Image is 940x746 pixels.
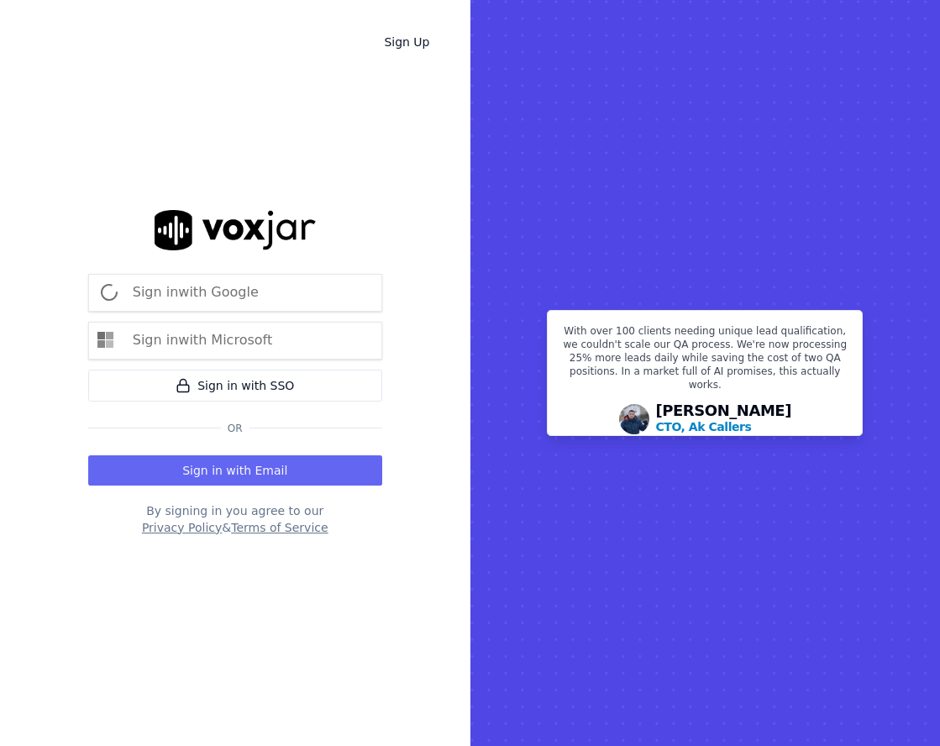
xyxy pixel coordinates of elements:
[558,324,852,398] p: With over 100 clients needing unique lead qualification, we couldn't scale our QA process. We're ...
[88,370,382,402] a: Sign in with SSO
[656,403,792,435] div: [PERSON_NAME]
[142,519,222,536] button: Privacy Policy
[88,502,382,536] div: By signing in you agree to our &
[88,455,382,486] button: Sign in with Email
[619,404,649,434] img: Avatar
[231,519,328,536] button: Terms of Service
[89,323,123,357] img: microsoft Sign in button
[133,330,272,350] p: Sign in with Microsoft
[88,322,382,360] button: Sign inwith Microsoft
[656,418,752,435] p: CTO, Ak Callers
[155,210,316,250] img: logo
[133,282,259,302] p: Sign in with Google
[221,422,249,435] span: Or
[88,274,382,312] button: Sign inwith Google
[370,27,443,57] a: Sign Up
